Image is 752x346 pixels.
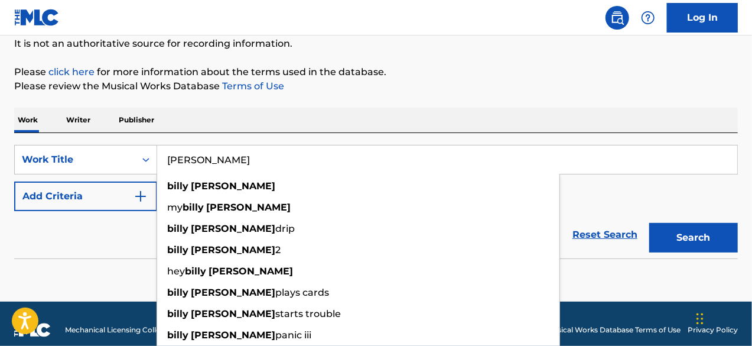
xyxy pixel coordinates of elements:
img: logo [14,323,51,337]
div: Help [636,6,660,30]
strong: [PERSON_NAME] [206,202,291,213]
p: Please review the Musical Works Database [14,79,738,93]
span: drip [275,223,295,234]
p: Please for more information about the terms used in the database. [14,65,738,79]
span: starts trouble [275,308,341,319]
a: Terms of Use [220,80,284,92]
div: Drag [696,301,704,337]
p: It is not an authoritative source for recording information. [14,37,738,51]
span: my [167,202,183,213]
form: Search Form [14,145,738,258]
iframe: Chat Widget [693,289,752,346]
p: Writer [63,108,94,132]
strong: billy [183,202,204,213]
img: MLC Logo [14,9,60,26]
strong: [PERSON_NAME] [209,266,293,277]
strong: [PERSON_NAME] [191,244,275,256]
a: Musical Works Database Terms of Use [546,325,681,335]
a: Reset Search [567,222,643,248]
button: Add Criteria [14,182,157,211]
button: Search [649,223,738,253]
a: Privacy Policy [688,325,738,335]
strong: billy [167,244,188,256]
strong: billy [167,329,188,341]
span: hey [167,266,185,277]
img: 9d2ae6d4665cec9f34b9.svg [134,189,148,203]
a: click here [48,66,95,77]
strong: billy [167,287,188,298]
div: Work Title [22,153,128,167]
span: panic iii [275,329,311,341]
strong: [PERSON_NAME] [191,223,275,234]
a: Log In [667,3,738,33]
a: Public Search [605,6,629,30]
strong: [PERSON_NAME] [191,180,275,192]
p: Work [14,108,41,132]
p: Publisher [115,108,158,132]
strong: [PERSON_NAME] [191,329,275,341]
strong: billy [167,180,188,192]
strong: billy [167,308,188,319]
img: help [641,11,655,25]
img: search [610,11,624,25]
span: plays cards [275,287,329,298]
span: Mechanical Licensing Collective © 2025 [65,325,202,335]
strong: billy [185,266,206,277]
span: 2 [275,244,281,256]
strong: billy [167,223,188,234]
strong: [PERSON_NAME] [191,308,275,319]
strong: [PERSON_NAME] [191,287,275,298]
